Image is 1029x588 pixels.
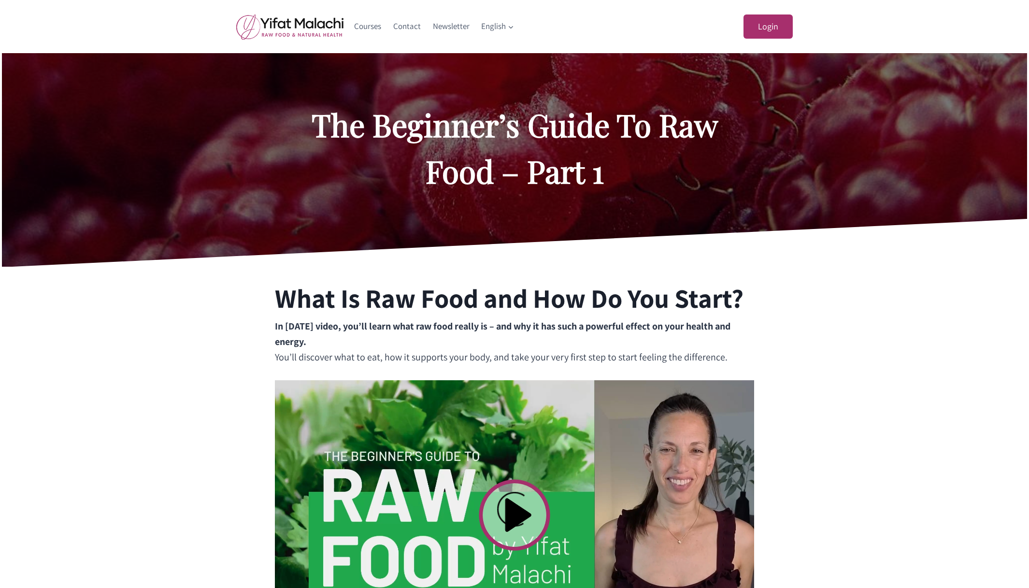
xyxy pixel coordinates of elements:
strong: In [DATE] video, you’ll learn what raw food really is – and why it has such a powerful effect on ... [275,320,730,348]
a: Courses [348,15,387,38]
h2: What Is Raw Food and How Do You Start? [275,278,743,318]
img: yifat_logo41_en.png [236,14,343,40]
a: Contact [387,15,427,38]
a: Newsletter [427,15,475,38]
p: You’ll discover what to eat, how it supports your body, and take your very first step to start fe... [275,318,754,365]
a: Login [743,14,793,39]
h2: The Beginner’s Guide To Raw Food – Part 1 [292,101,737,194]
a: English [475,15,520,38]
span: English [481,20,514,33]
nav: Primary Navigation [348,15,520,38]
